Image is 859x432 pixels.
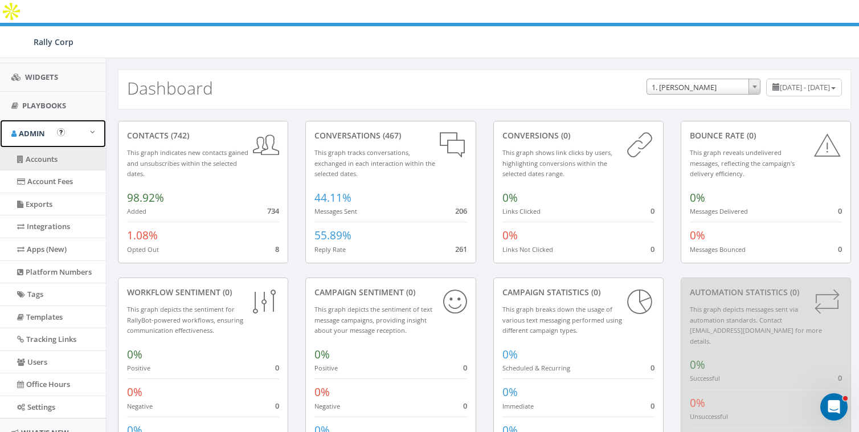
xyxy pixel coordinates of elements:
small: Negative [314,402,340,410]
span: 98.92% [127,190,164,205]
span: (0) [589,287,600,297]
small: Messages Sent [314,207,357,215]
span: 0 [838,244,842,254]
span: 0 [651,244,655,254]
iframe: Intercom live chat [820,393,848,421]
span: (0) [745,130,756,141]
h2: Dashboard [127,79,213,97]
span: 0% [690,357,705,372]
div: contacts [127,130,279,141]
span: 0% [502,385,518,400]
span: 0 [651,401,655,411]
div: Automation Statistics [690,287,842,298]
small: This graph breaks down the usage of various text messaging performed using different campaign types. [502,305,622,335]
span: 0 [463,362,467,373]
span: 0% [314,385,330,400]
span: 0% [690,190,705,205]
small: This graph reveals undelivered messages, reflecting the campaign's delivery efficiency. [690,148,795,178]
span: 0% [502,228,518,243]
span: Admin [19,128,45,138]
span: Rally Corp [34,36,73,47]
span: 1. James Martin [647,79,760,95]
small: Links Clicked [502,207,541,215]
span: (0) [788,287,799,297]
span: [DATE] - [DATE] [780,82,830,92]
small: Messages Bounced [690,245,746,254]
small: This graph depicts the sentiment of text message campaigns, providing insight about your message ... [314,305,432,335]
span: 0 [838,206,842,216]
span: 734 [267,206,279,216]
span: 0 [651,362,655,373]
span: 0 [838,373,842,383]
div: Workflow Sentiment [127,287,279,298]
span: 1. James Martin [647,79,760,95]
span: (742) [169,130,189,141]
div: conversations [314,130,467,141]
small: Positive [314,364,338,372]
span: 0 [275,401,279,411]
span: 0 [463,401,467,411]
span: 0% [690,396,705,410]
span: 1.08% [127,228,158,243]
span: 0 [651,206,655,216]
span: 55.89% [314,228,351,243]
span: 0% [502,347,518,362]
small: Added [127,207,146,215]
small: This graph depicts messages sent via automation standards. Contact [EMAIL_ADDRESS][DOMAIN_NAME] f... [690,305,822,345]
span: 0% [502,190,518,205]
small: This graph tracks conversations, exchanged in each interaction within the selected dates. [314,148,435,178]
span: (0) [404,287,415,297]
span: (0) [559,130,570,141]
small: Immediate [502,402,534,410]
div: Campaign Statistics [502,287,655,298]
small: Unsuccessful [690,412,728,421]
span: 8 [275,244,279,254]
small: Scheduled & Recurring [502,364,570,372]
span: 0% [127,347,142,362]
div: conversions [502,130,655,141]
span: 0% [127,385,142,400]
small: This graph indicates new contacts gained and unsubscribes within the selected dates. [127,148,248,178]
small: Positive [127,364,150,372]
small: This graph depicts the sentiment for RallyBot-powered workflows, ensuring communication effective... [127,305,243,335]
span: Widgets [25,72,58,82]
div: Campaign Sentiment [314,287,467,298]
small: Reply Rate [314,245,346,254]
small: Messages Delivered [690,207,748,215]
small: Negative [127,402,153,410]
span: 0% [314,347,330,362]
small: Opted Out [127,245,159,254]
span: (467) [381,130,401,141]
div: Bounce Rate [690,130,842,141]
span: 0 [275,362,279,373]
small: This graph shows link clicks by users, highlighting conversions within the selected dates range. [502,148,612,178]
button: Open In-App Guide [57,128,65,136]
span: 206 [455,206,467,216]
small: Links Not Clicked [502,245,553,254]
span: 44.11% [314,190,351,205]
span: 261 [455,244,467,254]
span: 0% [690,228,705,243]
span: Playbooks [22,100,66,111]
span: (0) [220,287,232,297]
small: Successful [690,374,720,382]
